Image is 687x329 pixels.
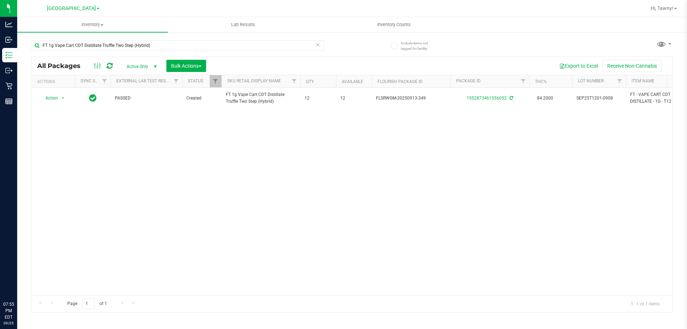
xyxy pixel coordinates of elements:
a: Sku Retail Display Name [227,78,281,83]
span: Action [39,93,58,103]
span: Include items not tagged for facility [401,40,437,51]
a: External Lab Test Result [116,78,172,83]
span: Page of 1 [61,298,113,309]
span: FLSRWGM-20250913-349 [376,95,446,102]
a: Sync Status [81,78,108,83]
a: Filter [170,75,182,87]
a: Filter [210,75,221,87]
span: FT 1g Vape Cart CDT Distillate Truffle Two Step (Hybrid) [226,91,296,105]
a: Item Name [632,78,654,83]
inline-svg: Reports [5,98,13,105]
span: SEP25T1201-0908 [576,95,622,102]
a: Filter [517,75,529,87]
span: Inventory [17,21,168,28]
span: FT - VAPE CART CDT DISTILLATE - 1G - T12 - HYB [630,91,684,105]
iframe: Resource center [7,272,29,293]
a: Flourish Package ID [377,79,423,84]
a: Available [342,79,363,84]
a: Lab Results [168,17,318,32]
span: 12 [304,95,332,102]
a: Qty [306,79,314,84]
span: 84.2000 [533,93,557,103]
button: Export to Excel [555,60,603,72]
span: Bulk Actions [171,63,201,69]
a: Inventory [17,17,168,32]
p: 09/25 [3,320,14,326]
span: 1 - 1 of 1 items [625,298,665,309]
inline-svg: Analytics [5,21,13,28]
a: Package ID [456,78,481,83]
span: Inventory Counts [367,21,420,28]
button: Receive Non-Cannabis [603,60,662,72]
span: 12 [340,95,367,102]
a: Lot Number [578,78,604,83]
input: 1 [82,298,95,309]
a: 1552873461556052 [467,96,507,101]
a: Status [188,78,203,83]
span: Lab Results [221,21,265,28]
span: Hi, Tawny! [651,5,673,11]
a: Filter [288,75,300,87]
a: Filter [614,75,626,87]
span: [GEOGRAPHIC_DATA] [47,5,96,11]
a: Inventory Counts [318,17,469,32]
span: select [59,93,68,103]
inline-svg: Inbound [5,36,13,43]
input: Search Package ID, Item Name, SKU, Lot or Part Number... [31,40,324,51]
span: Sync from Compliance System [508,96,513,101]
span: PASSED [115,95,178,102]
span: In Sync [89,93,97,103]
a: Filter [99,75,111,87]
inline-svg: Inventory [5,52,13,59]
p: 07:55 PM EDT [3,301,14,320]
span: Created [186,95,217,102]
span: All Packages [37,62,88,70]
div: Actions [37,79,72,84]
a: THC% [535,79,547,84]
button: Bulk Actions [166,60,206,72]
span: Clear [315,40,320,49]
inline-svg: Retail [5,82,13,89]
inline-svg: Outbound [5,67,13,74]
